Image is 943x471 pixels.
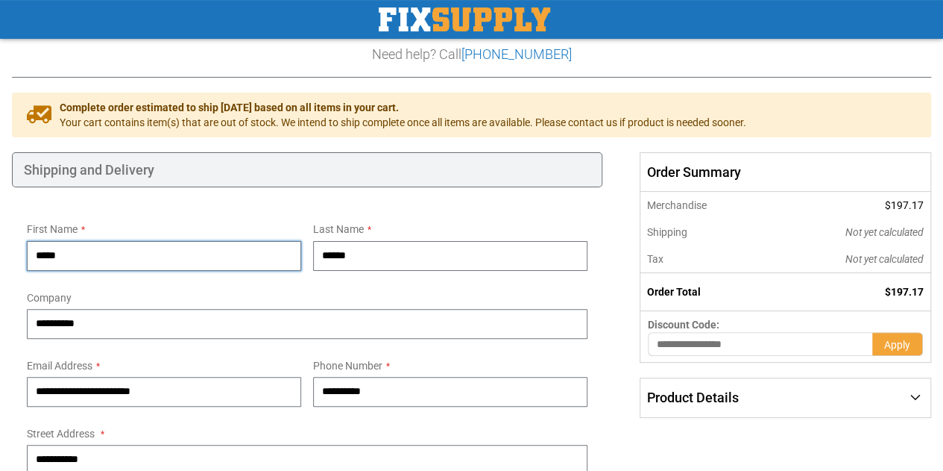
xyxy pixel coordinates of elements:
[647,286,701,298] strong: Order Total
[640,246,769,273] th: Tax
[60,100,746,115] span: Complete order estimated to ship [DATE] based on all items in your cart.
[313,360,382,372] span: Phone Number
[640,192,769,219] th: Merchandise
[12,152,602,188] div: Shipping and Delivery
[872,332,923,356] button: Apply
[885,199,924,211] span: $197.17
[461,46,572,62] a: [PHONE_NUMBER]
[845,253,924,265] span: Not yet calculated
[379,7,550,31] a: store logo
[648,319,719,331] span: Discount Code:
[884,339,910,351] span: Apply
[313,223,364,235] span: Last Name
[27,292,72,304] span: Company
[885,286,924,298] span: $197.17
[27,223,78,235] span: First Name
[379,7,550,31] img: Fix Industrial Supply
[640,152,931,193] span: Order Summary
[845,226,924,238] span: Not yet calculated
[27,360,92,372] span: Email Address
[27,428,95,440] span: Street Address
[647,390,739,405] span: Product Details
[60,115,746,130] span: Your cart contains item(s) that are out of stock. We intend to ship complete once all items are a...
[12,7,931,40] h1: Check Out
[12,47,931,62] h3: Need help? Call
[647,226,687,238] span: Shipping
